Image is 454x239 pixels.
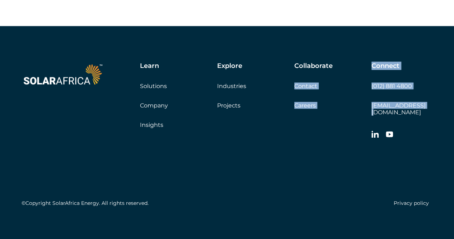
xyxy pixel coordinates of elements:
[217,83,246,89] a: Industries
[371,62,399,70] h5: Connect
[217,62,242,70] h5: Explore
[294,83,317,89] a: Contact
[22,200,149,206] h5: ©Copyright SolarAfrica Energy. All rights reserved.
[371,83,412,89] a: (012) 881 4800
[140,83,167,89] a: Solutions
[217,102,240,109] a: Projects
[394,200,429,206] a: Privacy policy
[140,102,168,109] a: Company
[294,102,316,109] a: Careers
[294,62,333,70] h5: Collaborate
[140,121,163,128] a: Insights
[371,102,426,116] a: [EMAIL_ADDRESS][DOMAIN_NAME]
[140,62,159,70] h5: Learn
